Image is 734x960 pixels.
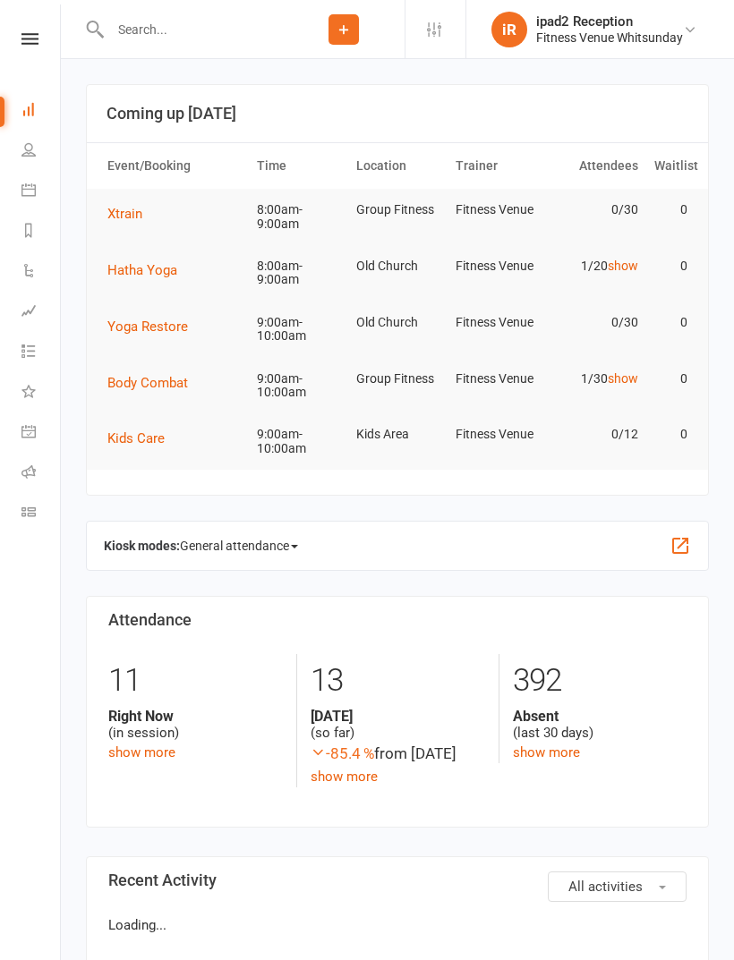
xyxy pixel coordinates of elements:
button: Yoga Restore [107,316,201,337]
h3: Attendance [108,611,687,629]
td: Group Fitness [348,189,448,231]
strong: Kiosk modes: [104,539,180,553]
td: 0/30 [547,302,646,344]
a: Reports [21,212,62,252]
h3: Coming up [DATE] [107,105,688,123]
a: What's New [21,373,62,413]
td: Fitness Venue [448,358,547,400]
a: show more [311,769,378,785]
div: (in session) [108,708,283,742]
span: Kids Care [107,430,165,446]
span: Yoga Restore [107,319,188,335]
a: Dashboard [21,91,62,132]
th: Waitlist [646,143,696,189]
td: 0 [646,302,696,344]
th: Attendees [547,143,646,189]
td: 1/30 [547,358,646,400]
a: People [21,132,62,172]
td: Kids Area [348,413,448,455]
th: Event/Booking [99,143,249,189]
td: 9:00am-10:00am [249,413,348,470]
a: Calendar [21,172,62,212]
input: Search... [105,17,283,42]
span: Xtrain [107,206,142,222]
a: Assessments [21,293,62,333]
div: from [DATE] [311,742,484,766]
div: ipad2 Reception [536,13,683,30]
td: Fitness Venue [448,302,547,344]
strong: Absent [513,708,687,725]
div: Fitness Venue Whitsunday [536,30,683,46]
p: Loading... [108,914,687,936]
td: Old Church [348,245,448,287]
a: General attendance kiosk mode [21,413,62,454]
td: 0/30 [547,189,646,231]
th: Trainer [448,143,547,189]
strong: [DATE] [311,708,484,725]
a: show more [513,744,580,760]
span: General attendance [180,531,298,560]
td: 0 [646,245,696,287]
h3: Recent Activity [108,871,687,889]
span: All activities [568,879,643,895]
a: show [608,259,638,273]
strong: Right Now [108,708,283,725]
a: show [608,371,638,386]
a: Roll call kiosk mode [21,454,62,494]
td: Group Fitness [348,358,448,400]
a: show more [108,744,175,760]
th: Time [249,143,348,189]
td: 0 [646,358,696,400]
span: Body Combat [107,375,188,391]
button: Kids Care [107,428,177,449]
div: (so far) [311,708,484,742]
span: Hatha Yoga [107,262,177,278]
button: All activities [548,871,687,902]
div: iR [491,12,527,47]
td: Fitness Venue [448,413,547,455]
td: 9:00am-10:00am [249,358,348,414]
div: 392 [513,654,687,708]
div: (last 30 days) [513,708,687,742]
div: 13 [311,654,484,708]
td: 8:00am-9:00am [249,189,348,245]
span: -85.4 % [311,744,374,762]
a: Class kiosk mode [21,494,62,534]
td: 0/12 [547,413,646,455]
td: 9:00am-10:00am [249,302,348,358]
button: Body Combat [107,372,201,394]
td: 8:00am-9:00am [249,245,348,302]
button: Hatha Yoga [107,259,190,281]
td: 0 [646,413,696,455]
button: Xtrain [107,203,155,225]
td: Fitness Venue [448,245,547,287]
td: Fitness Venue [448,189,547,231]
div: 11 [108,654,283,708]
td: 0 [646,189,696,231]
th: Location [348,143,448,189]
td: 1/20 [547,245,646,287]
td: Old Church [348,302,448,344]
